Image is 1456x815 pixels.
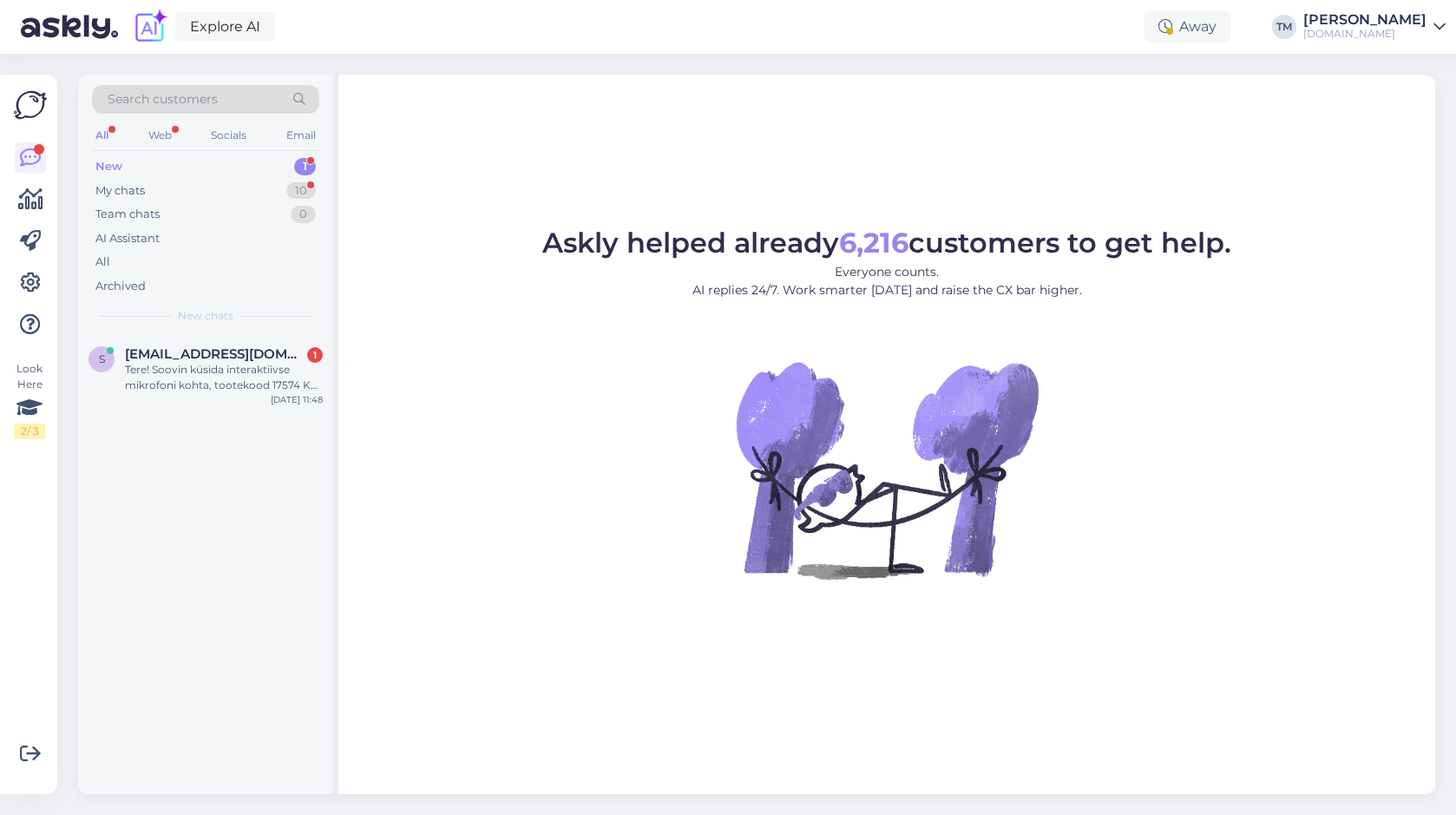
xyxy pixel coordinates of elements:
[95,253,110,271] div: All
[286,182,316,200] div: 10
[542,226,1231,260] span: Askly helped already customers to get help.
[731,313,1043,626] img: No Chat active
[125,346,305,362] span: sille092@gmail.com
[99,352,105,365] span: s
[132,9,168,45] img: explore-ai
[125,362,323,393] div: Tere! Soovin küsida interaktiivse mikrofoni kohta, tootekood 17574 Kas see mikrofon ka võimendab ...
[92,124,112,147] div: All
[95,230,160,247] div: AI Assistant
[207,124,250,147] div: Socials
[1303,27,1426,41] div: [DOMAIN_NAME]
[14,424,45,439] div: 2 / 3
[1303,13,1446,41] a: [PERSON_NAME][DOMAIN_NAME]
[542,263,1231,299] p: Everyone counts. AI replies 24/7. Work smarter [DATE] and raise the CX bar higher.
[839,226,908,260] b: 6,216
[1272,15,1296,39] div: TM
[283,124,319,147] div: Email
[294,158,316,175] div: 1
[108,90,218,108] span: Search customers
[95,182,145,200] div: My chats
[95,158,122,175] div: New
[178,308,233,324] span: New chats
[175,12,275,42] a: Explore AI
[95,278,146,295] div: Archived
[14,89,47,122] img: Askly Logo
[291,206,316,223] div: 0
[307,347,323,363] div: 1
[271,393,323,406] div: [DATE] 11:48
[1303,13,1426,27] div: [PERSON_NAME]
[145,124,175,147] div: Web
[95,206,160,223] div: Team chats
[1144,11,1230,43] div: Away
[14,361,45,439] div: Look Here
